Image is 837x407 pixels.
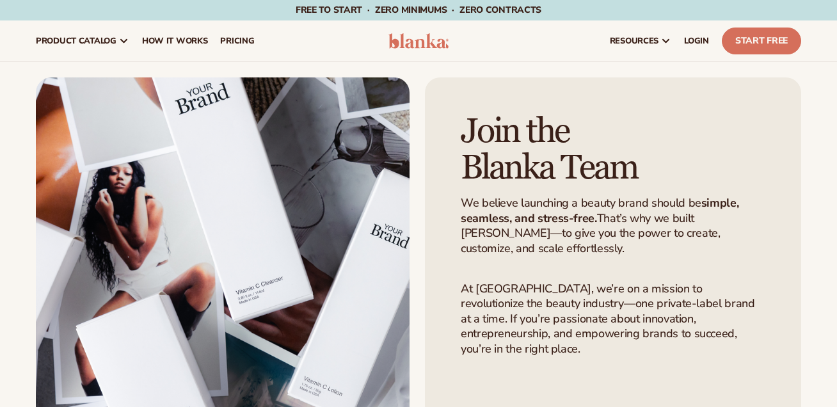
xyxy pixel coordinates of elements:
a: resources [603,20,678,61]
h1: Join the Blanka Team [461,113,765,186]
p: At [GEOGRAPHIC_DATA], we’re on a mission to revolutionize the beauty industry—one private-label b... [461,282,765,356]
a: Start Free [722,28,801,54]
p: We believe launching a beauty brand should be That’s why we built [PERSON_NAME]—to give you the p... [461,196,765,256]
a: pricing [214,20,260,61]
span: Free to start · ZERO minimums · ZERO contracts [296,4,541,16]
span: product catalog [36,36,116,46]
span: pricing [220,36,254,46]
span: LOGIN [684,36,709,46]
img: logo [388,33,449,49]
span: How It Works [142,36,208,46]
a: product catalog [29,20,136,61]
strong: simple, seamless, and stress-free. [461,195,738,225]
a: How It Works [136,20,214,61]
span: resources [610,36,658,46]
a: LOGIN [678,20,715,61]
